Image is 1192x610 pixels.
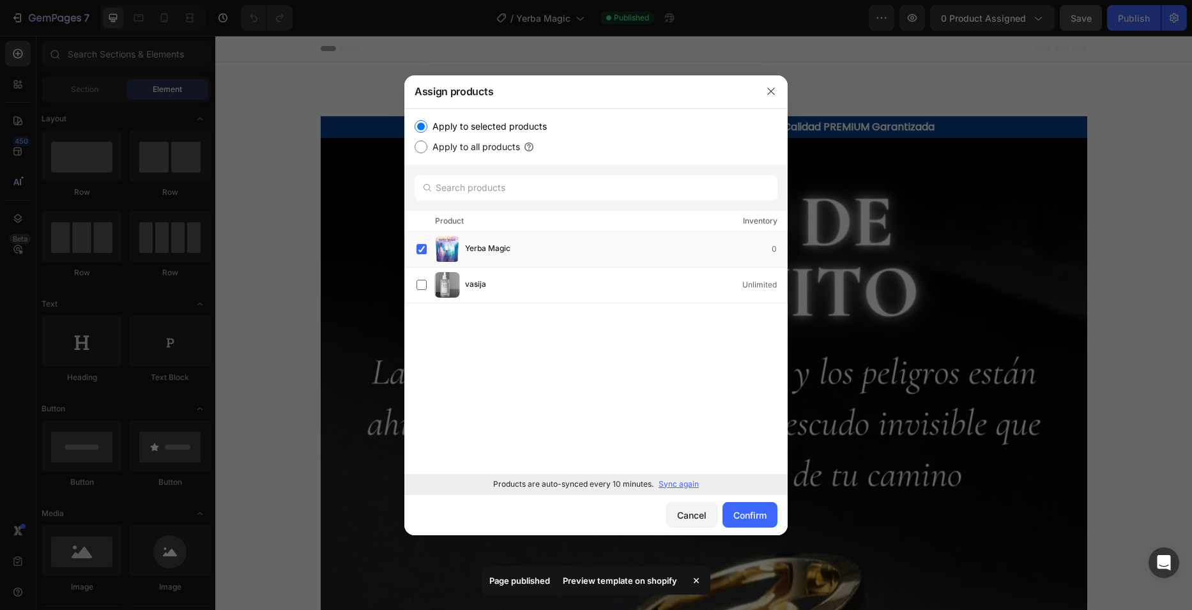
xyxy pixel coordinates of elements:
[105,57,872,70] p: Publish the page to see the content.
[434,272,460,298] img: product-img
[465,242,510,256] span: Yerba Magic
[434,236,460,262] img: product-img
[677,508,707,522] div: Cancel
[555,572,685,590] div: Preview template on shopify
[772,243,787,255] div: 0
[666,502,717,528] button: Cancel
[742,278,787,291] div: Unlimited
[659,478,699,490] p: Sync again
[415,175,777,201] input: Search products
[493,478,653,490] p: Products are auto-synced every 10 minutes.
[404,75,754,108] div: Assign products
[427,119,547,134] label: Apply to selected products
[427,139,520,155] label: Apply to all products
[743,215,777,227] div: Inventory
[733,508,767,522] div: Confirm
[1149,547,1179,578] div: Open Intercom Messenger
[404,109,788,494] div: />
[722,502,777,528] button: Confirm
[489,574,550,587] p: Page published
[435,215,464,227] div: Product
[465,278,486,292] span: vasija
